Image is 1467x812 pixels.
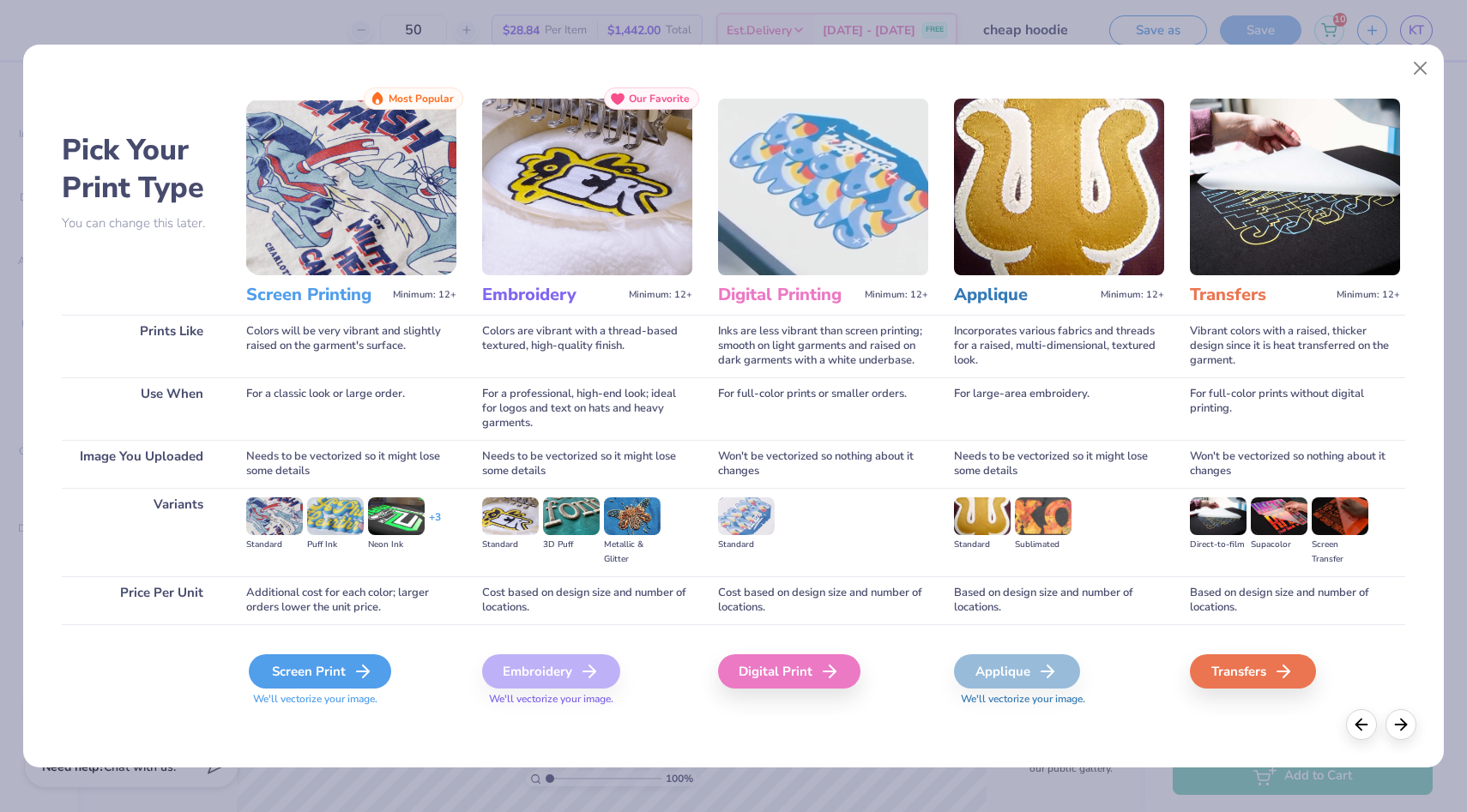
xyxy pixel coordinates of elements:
span: Minimum: 12+ [393,289,456,301]
div: Variants [62,488,220,576]
div: Cost based on design size and number of locations. [718,576,928,624]
img: Supacolor [1251,497,1307,535]
div: Vibrant colors with a raised, thicker design since it is heat transferred on the garment. [1190,315,1400,377]
div: Supacolor [1251,538,1307,552]
div: Inks are less vibrant than screen printing; smooth on light garments and raised on dark garments ... [718,315,928,377]
div: Colors are vibrant with a thread-based textured, high-quality finish. [482,315,692,377]
div: Price Per Unit [62,576,220,624]
div: Needs to be vectorized so it might lose some details [246,440,456,488]
h3: Embroidery [482,284,622,306]
div: Prints Like [62,315,220,377]
div: 3D Puff [543,538,600,552]
p: You can change this later. [62,216,220,231]
img: Standard [718,497,775,535]
img: Direct-to-film [1190,497,1247,535]
img: Standard [482,497,539,535]
div: + 3 [429,510,441,539]
div: For full-color prints without digital printing. [1190,377,1400,440]
div: Puff Ink [307,538,364,552]
div: Won't be vectorized so nothing about it changes [718,440,928,488]
img: Digital Printing [718,99,928,275]
h3: Digital Printing [718,284,858,306]
div: Needs to be vectorized so it might lose some details [482,440,692,488]
img: Neon Ink [368,497,425,535]
div: Based on design size and number of locations. [954,576,1164,624]
img: Sublimated [1015,497,1072,535]
span: Minimum: 12+ [1101,289,1164,301]
div: Cost based on design size and number of locations. [482,576,692,624]
div: For a professional, high-end look; ideal for logos and text on hats and heavy garments. [482,377,692,440]
div: Standard [246,538,303,552]
div: For large-area embroidery. [954,377,1164,440]
img: Standard [954,497,1011,535]
h3: Transfers [1190,284,1330,306]
img: Screen Printing [246,99,456,275]
img: Puff Ink [307,497,364,535]
span: Minimum: 12+ [1337,289,1400,301]
div: For full-color prints or smaller orders. [718,377,928,440]
div: Sublimated [1015,538,1072,552]
div: Digital Print [718,654,860,689]
img: Metallic & Glitter [604,497,661,535]
span: We'll vectorize your image. [482,692,692,707]
span: Our Favorite [629,93,690,105]
div: Neon Ink [368,538,425,552]
div: Applique [954,654,1080,689]
img: Embroidery [482,99,692,275]
span: Minimum: 12+ [629,289,692,301]
div: Direct-to-film [1190,538,1247,552]
div: Metallic & Glitter [604,538,661,567]
span: We'll vectorize your image. [246,692,456,707]
h3: Screen Printing [246,284,386,306]
div: Screen Print [249,654,391,689]
img: Transfers [1190,99,1400,275]
span: We'll vectorize your image. [954,692,1164,707]
div: Embroidery [482,654,620,689]
div: Based on design size and number of locations. [1190,576,1400,624]
div: Won't be vectorized so nothing about it changes [1190,440,1400,488]
span: Minimum: 12+ [865,289,928,301]
div: Standard [718,538,775,552]
img: 3D Puff [543,497,600,535]
div: Needs to be vectorized so it might lose some details [954,440,1164,488]
h2: Pick Your Print Type [62,131,220,207]
div: Standard [954,538,1011,552]
div: Image You Uploaded [62,440,220,488]
img: Standard [246,497,303,535]
div: For a classic look or large order. [246,377,456,440]
h3: Applique [954,284,1094,306]
div: Use When [62,377,220,440]
div: Colors will be very vibrant and slightly raised on the garment's surface. [246,315,456,377]
span: Most Popular [389,93,454,105]
div: Incorporates various fabrics and threads for a raised, multi-dimensional, textured look. [954,315,1164,377]
div: Transfers [1190,654,1316,689]
img: Applique [954,99,1164,275]
img: Screen Transfer [1312,497,1368,535]
div: Additional cost for each color; larger orders lower the unit price. [246,576,456,624]
div: Screen Transfer [1312,538,1368,567]
div: Standard [482,538,539,552]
